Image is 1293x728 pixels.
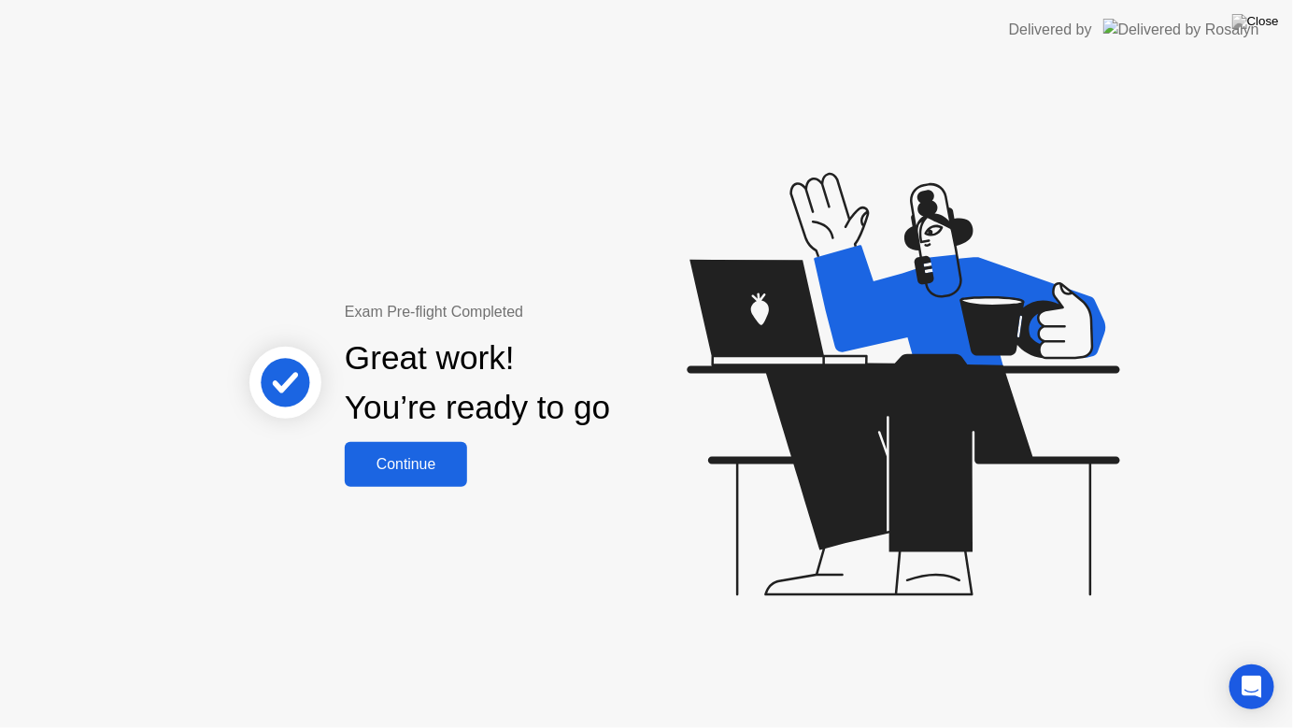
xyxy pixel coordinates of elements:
div: Continue [350,456,462,473]
div: Great work! You’re ready to go [345,334,610,433]
img: Delivered by Rosalyn [1103,19,1259,40]
div: Open Intercom Messenger [1229,664,1274,709]
div: Delivered by [1009,19,1092,41]
button: Continue [345,442,467,487]
img: Close [1232,14,1279,29]
div: Exam Pre-flight Completed [345,301,731,323]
